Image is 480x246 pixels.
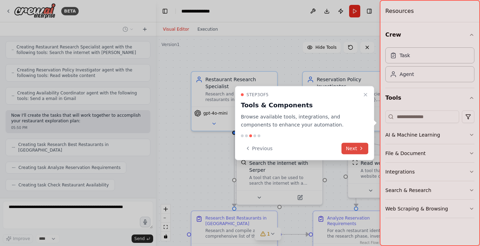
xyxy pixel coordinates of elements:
p: Browse available tools, integrations, and components to enhance your automation. [241,113,360,129]
span: Step 3 of 5 [246,92,269,98]
button: Close walkthrough [361,91,370,99]
h3: Tools & Components [241,100,360,110]
button: Previous [241,143,277,154]
button: Next [341,143,368,154]
button: Hide left sidebar [160,6,170,16]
